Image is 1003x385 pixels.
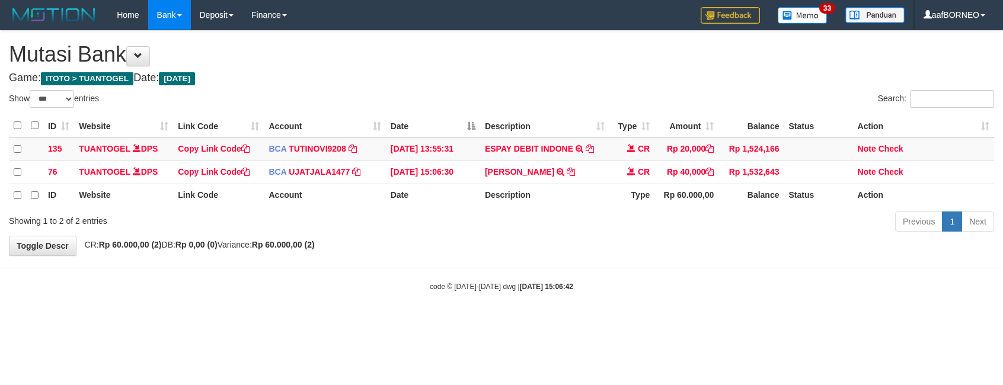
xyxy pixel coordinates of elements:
strong: Rp 0,00 (0) [175,240,218,249]
a: Copy ESPAY DEBIT INDONE to clipboard [586,144,594,153]
a: Copy TUTINOVI9208 to clipboard [349,144,357,153]
span: BCA [269,167,286,177]
a: Copy ULIS BUDIYAN to clipboard [567,167,575,177]
a: 1 [942,211,962,232]
a: UJATJALA1477 [289,167,350,177]
img: MOTION_logo.png [9,6,99,24]
td: Rp 20,000 [654,137,718,161]
th: Status [784,184,852,207]
span: 33 [819,3,835,14]
th: Account [264,184,385,207]
th: ID: activate to sort column ascending [43,114,74,137]
a: Toggle Descr [9,236,76,256]
th: Type [609,184,654,207]
span: ITOTO > TUANTOGEL [41,72,133,85]
td: DPS [74,137,173,161]
span: 135 [48,144,62,153]
a: Note [858,167,876,177]
label: Show entries [9,90,99,108]
strong: [DATE] 15:06:42 [520,283,573,291]
a: Copy Rp 40,000 to clipboard [705,167,714,177]
td: Rp 1,524,166 [718,137,784,161]
span: 76 [48,167,58,177]
th: Description: activate to sort column ascending [480,114,609,137]
a: TUTINOVI9208 [289,144,346,153]
a: Check [879,144,903,153]
h4: Game: Date: [9,72,994,84]
a: [PERSON_NAME] [485,167,554,177]
a: TUANTOGEL [79,167,130,177]
a: Copy UJATJALA1477 to clipboard [352,167,360,177]
a: Copy Link Code [178,144,250,153]
th: Link Code: activate to sort column ascending [173,114,264,137]
th: Link Code [173,184,264,207]
a: Note [858,144,876,153]
td: DPS [74,161,173,184]
span: BCA [269,144,286,153]
td: [DATE] 13:55:31 [386,137,480,161]
td: Rp 1,532,643 [718,161,784,184]
h1: Mutasi Bank [9,43,994,66]
th: Balance [718,184,784,207]
a: Previous [895,211,943,232]
th: Action: activate to sort column ascending [853,114,994,137]
a: ESPAY DEBIT INDONE [485,144,573,153]
strong: Rp 60.000,00 (2) [99,240,162,249]
a: Copy Rp 20,000 to clipboard [705,144,714,153]
a: TUANTOGEL [79,144,130,153]
th: Date [386,184,480,207]
input: Search: [910,90,994,108]
img: Button%20Memo.svg [778,7,828,24]
th: Website: activate to sort column ascending [74,114,173,137]
span: CR [638,167,650,177]
th: Type: activate to sort column ascending [609,114,654,137]
td: [DATE] 15:06:30 [386,161,480,184]
a: Check [879,167,903,177]
label: Search: [878,90,994,108]
img: Feedback.jpg [701,7,760,24]
th: Date: activate to sort column descending [386,114,480,137]
th: Account: activate to sort column ascending [264,114,385,137]
span: [DATE] [159,72,195,85]
strong: Rp 60.000,00 (2) [252,240,315,249]
th: ID [43,184,74,207]
img: panduan.png [845,7,905,23]
a: Copy Link Code [178,167,250,177]
a: Next [962,211,994,232]
th: Action [853,184,994,207]
th: Description [480,184,609,207]
small: code © [DATE]-[DATE] dwg | [430,283,573,291]
select: Showentries [30,90,74,108]
th: Balance [718,114,784,137]
span: CR: DB: Variance: [79,240,315,249]
th: Status [784,114,852,137]
th: Rp 60.000,00 [654,184,718,207]
th: Amount: activate to sort column ascending [654,114,718,137]
div: Showing 1 to 2 of 2 entries [9,210,409,227]
th: Website [74,184,173,207]
td: Rp 40,000 [654,161,718,184]
span: CR [638,144,650,153]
